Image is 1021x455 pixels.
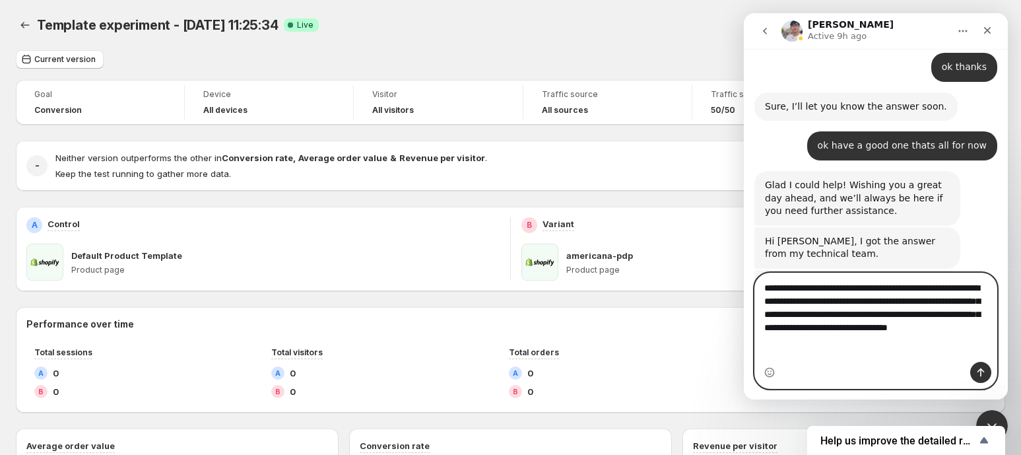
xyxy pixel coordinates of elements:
span: Neither version outperforms the other in . [55,153,487,163]
button: Back [16,16,34,34]
h2: B [38,388,44,396]
strong: Average order value [298,153,387,163]
img: americana-pdp [521,244,558,281]
h3: Average order value [26,439,115,452]
span: 0 [527,367,533,380]
span: Keep the test running to gather more data. [55,168,231,179]
span: 0 [527,385,533,398]
h2: A [32,220,38,230]
span: Template experiment - [DATE] 11:25:34 [37,17,279,33]
span: 0 [290,385,296,398]
button: Current version [16,50,104,69]
p: Variant [543,217,574,230]
span: 50/50 [711,105,735,116]
button: Show survey - Help us improve the detailed report for A/B campaigns [820,433,992,448]
strong: & [390,153,397,163]
span: Visitor [372,89,504,100]
p: americana-pdp [566,249,633,262]
span: Device [203,89,335,100]
span: Help us improve the detailed report for A/B campaigns [820,435,976,447]
span: Traffic source [542,89,673,100]
p: Product page [71,265,500,275]
a: VisitorAll visitors [372,88,504,117]
h4: All visitors [372,105,414,116]
span: Total sessions [34,347,92,357]
span: 0 [53,367,59,380]
h3: Revenue per visitor [693,439,777,452]
h2: A [513,369,518,377]
h2: A [38,369,44,377]
span: Goal [34,89,166,100]
h4: All sources [542,105,588,116]
p: Default Product Template [71,249,182,262]
h2: - [35,159,40,172]
strong: , [293,153,296,163]
span: Current version [34,54,96,65]
strong: Revenue per visitor [399,153,485,163]
p: Product page [566,265,995,275]
h3: Conversion rate [360,439,430,452]
span: 0 [53,385,59,398]
h2: B [527,220,532,230]
h2: B [275,388,280,396]
span: Total orders [509,347,559,357]
span: Live [297,20,313,30]
strong: Conversion rate [222,153,293,163]
a: DeviceAll devices [203,88,335,117]
h2: Performance over time [26,318,995,331]
span: Conversion [34,105,82,116]
span: Traffic split [711,89,842,100]
a: Traffic split50/50 [711,88,842,117]
h4: All devices [203,105,247,116]
p: Control [48,217,80,230]
h2: A [275,369,280,377]
h2: B [513,388,518,396]
iframe: Intercom live chat [744,13,1008,400]
img: Default Product Template [26,244,63,281]
iframe: Intercom live chat [976,410,1008,442]
a: Traffic sourceAll sources [542,88,673,117]
span: Total visitors [271,347,323,357]
span: 0 [290,367,296,380]
a: GoalConversion [34,88,166,117]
